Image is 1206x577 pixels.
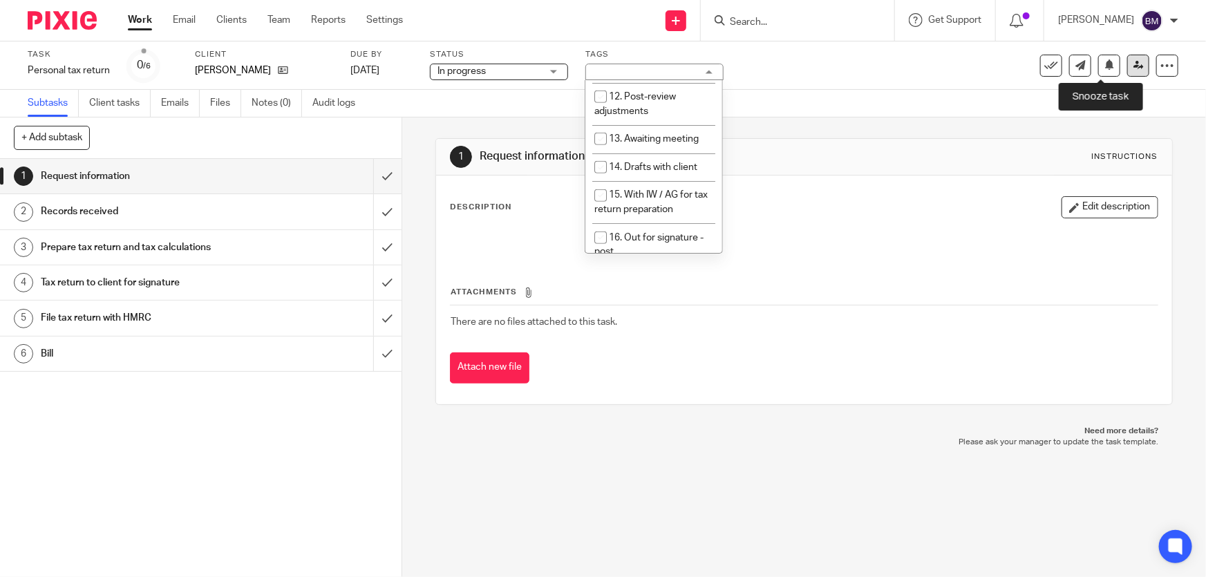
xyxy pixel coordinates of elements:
span: 16. Out for signature - post [594,233,704,257]
button: Edit description [1062,196,1158,218]
a: Settings [366,13,403,27]
div: 4 [14,273,33,292]
h1: Request information [480,149,833,164]
h1: Records received [41,201,253,222]
small: /6 [143,62,151,70]
p: Need more details? [449,426,1158,437]
a: Files [210,90,241,117]
a: Clients [216,13,247,27]
img: Pixie [28,11,97,30]
a: Team [267,13,290,27]
p: Description [450,202,511,213]
a: Subtasks [28,90,79,117]
a: Email [173,13,196,27]
span: There are no files attached to this task. [451,317,617,327]
a: Emails [161,90,200,117]
span: 15. With IW / AG for tax return preparation [594,190,708,214]
button: + Add subtask [14,126,90,149]
span: 13. Awaiting meeting [609,134,699,144]
a: Work [128,13,152,27]
div: Instructions [1092,151,1158,162]
div: 1 [14,167,33,186]
div: 1 [450,146,472,168]
p: [PERSON_NAME] [1058,13,1134,27]
div: Personal tax return [28,64,110,77]
div: 5 [14,309,33,328]
label: Client [195,49,333,60]
div: 6 [14,344,33,363]
a: Audit logs [312,90,366,117]
h1: Request information [41,166,253,187]
h1: Tax return to client for signature [41,272,253,293]
a: Notes (0) [252,90,302,117]
input: Search [728,17,853,29]
span: In progress [437,66,486,76]
div: 0 [137,57,151,73]
span: Get Support [928,15,981,25]
label: Status [430,49,568,60]
img: svg%3E [1141,10,1163,32]
span: 14. Drafts with client [609,162,697,172]
label: Task [28,49,110,60]
label: Tags [585,49,724,60]
span: [DATE] [350,66,379,75]
p: Please ask your manager to update the task template. [449,437,1158,448]
h1: Prepare tax return and tax calculations [41,237,253,258]
label: Due by [350,49,413,60]
span: Attachments [451,288,517,296]
a: Reports [311,13,346,27]
p: [PERSON_NAME] [195,64,271,77]
span: 12. Post-review adjustments [594,92,676,116]
div: 3 [14,238,33,257]
h1: Bill [41,343,253,364]
div: 2 [14,202,33,222]
h1: File tax return with HMRC [41,308,253,328]
a: Client tasks [89,90,151,117]
button: Attach new file [450,352,529,384]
